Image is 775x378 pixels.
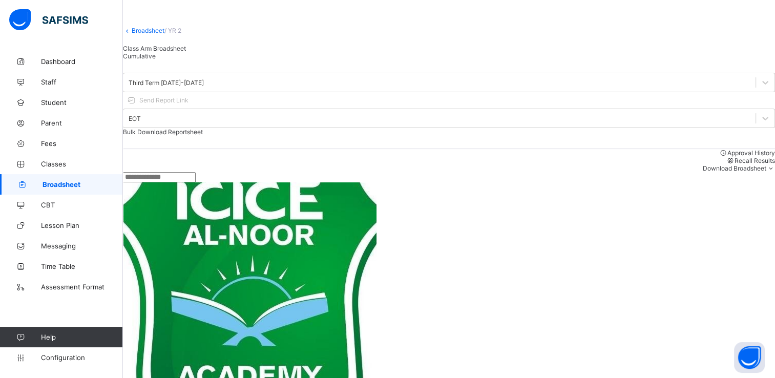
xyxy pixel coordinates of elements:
span: Dashboard [41,57,123,66]
span: CBT [41,201,123,209]
div: EOT [129,114,141,122]
a: Broadsheet [132,27,164,34]
span: / YR 2 [164,27,181,34]
span: Fees [41,139,123,148]
span: Approval History [727,149,775,157]
span: Class Arm Broadsheet [123,45,186,52]
span: Send Report Link [139,96,188,104]
span: Bulk Download Reportsheet [123,128,203,136]
button: Open asap [734,342,765,373]
span: Parent [41,119,123,127]
span: Messaging [41,242,123,250]
span: Recall Results [735,157,775,164]
span: Classes [41,160,123,168]
span: Lesson Plan [41,221,123,229]
img: safsims [9,9,88,31]
span: Configuration [41,353,122,362]
span: Help [41,333,122,341]
div: Third Term [DATE]-[DATE] [129,78,204,86]
span: Download Broadsheet [703,164,766,172]
span: Assessment Format [41,283,123,291]
span: Broadsheet [43,180,123,188]
span: Time Table [41,262,123,270]
span: Cumulative [123,52,156,60]
span: Student [41,98,123,107]
span: Staff [41,78,123,86]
